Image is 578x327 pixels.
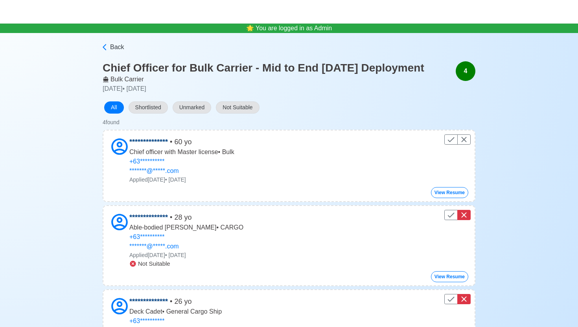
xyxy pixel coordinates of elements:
[216,101,259,114] button: Not Suitable
[129,137,234,147] p: • 60 yo
[6,0,7,23] button: Magsaysay
[129,101,168,114] button: Shortlisted
[129,296,222,307] p: • 26 yo
[129,223,243,232] p: Able-bodied [PERSON_NAME] • CARGO
[244,22,256,34] span: bell
[431,271,468,282] button: View Resume
[444,210,471,220] div: Control
[444,294,471,304] div: Control
[101,42,475,52] a: Back
[129,176,234,184] p: Applied [DATE] • [DATE]
[173,101,212,114] button: Unmarked
[110,42,124,52] span: Back
[129,251,243,259] p: Applied [DATE] • [DATE]
[129,212,243,223] p: • 28 yo
[103,84,424,94] p: [DATE] • [DATE]
[444,134,471,145] div: Control
[103,118,120,127] div: 4 found
[103,61,424,75] h3: Chief Officer for Bulk Carrier - Mid to End [DATE] Deployment
[129,307,222,316] p: Deck Cadet • General Cargo Ship
[129,259,243,268] div: Not Suitable
[103,75,424,84] p: Bulk Carrier
[129,147,234,157] p: Chief officer with Master license • Bulk
[456,61,475,81] div: 4
[104,101,124,114] button: All
[431,187,468,198] button: View Resume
